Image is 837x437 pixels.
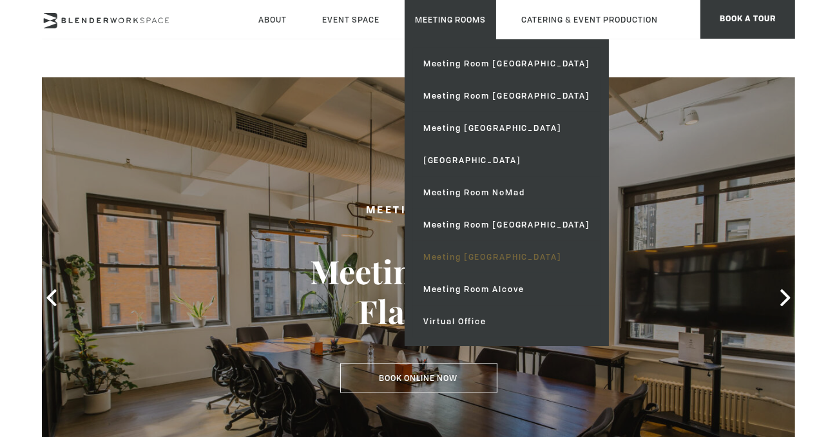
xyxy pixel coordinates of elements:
h3: Meeting Room Flatiron [271,251,567,331]
a: Meeting [GEOGRAPHIC_DATA] [413,241,601,273]
a: Meeting Room NoMad [413,177,601,209]
a: Meeting Room [GEOGRAPHIC_DATA] [413,48,601,80]
a: Meeting [GEOGRAPHIC_DATA] [413,112,601,144]
a: Virtual Office [413,306,601,338]
iframe: Chat Widget [606,273,837,437]
a: Meeting Room Alcove [413,273,601,306]
a: Book Online Now [340,364,497,393]
a: [GEOGRAPHIC_DATA] [413,144,601,177]
h2: Meeting Space [271,203,567,219]
a: Meeting Room [GEOGRAPHIC_DATA] [413,80,601,112]
a: Meeting Room [GEOGRAPHIC_DATA] [413,209,601,241]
